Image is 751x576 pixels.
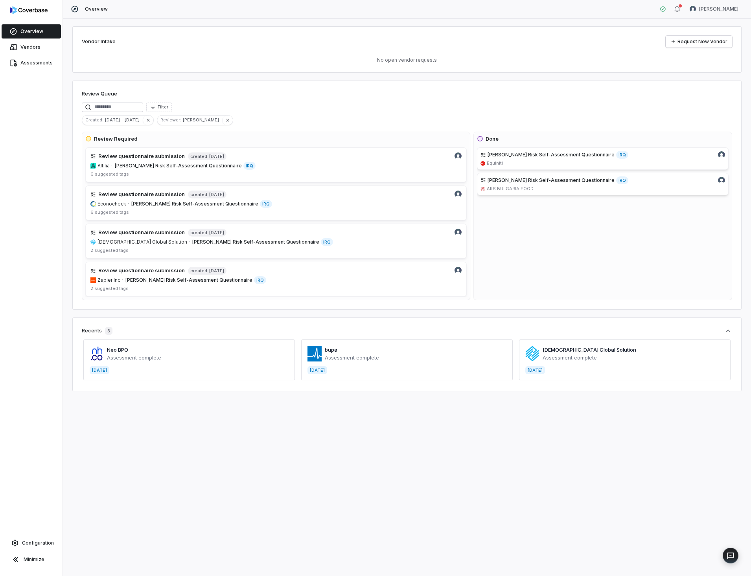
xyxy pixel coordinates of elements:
[254,276,266,284] span: IRQ
[2,24,61,39] a: Overview
[718,151,725,158] img: Verity Billson avatar
[85,147,467,182] a: Verity Billson avatarReview questionnaire submissioncreated[DATE]altilia.aiAltilia·[PERSON_NAME] ...
[90,286,129,291] span: 2 suggested tags
[20,60,53,66] span: Assessments
[107,347,128,353] a: Neo BPO
[98,277,120,283] span: Zapier Inc
[98,239,187,245] span: [DEMOGRAPHIC_DATA] Global Solution
[192,239,319,245] span: [PERSON_NAME] Risk Self-Assessment Questionnaire
[82,38,116,46] h2: Vendor Intake
[325,347,337,353] a: bupa
[666,36,732,48] a: Request New Vendor
[2,56,61,70] a: Assessments
[486,135,499,143] h3: Done
[209,191,224,198] span: [DATE]
[115,163,242,169] span: [PERSON_NAME] Risk Self-Assessment Questionnaire
[94,135,138,143] h3: Review Required
[82,327,112,335] div: Recents
[128,201,129,207] span: ·
[616,176,628,184] span: IRQ
[10,6,48,14] img: logo-D7KZi-bG.svg
[82,90,117,98] h1: Review Queue
[90,171,129,177] span: 6 suggested tags
[98,201,126,207] span: Econocheck
[98,267,185,275] h4: Review questionnaire submission
[455,152,462,160] img: Verity Billson avatar
[543,347,636,353] a: [DEMOGRAPHIC_DATA] Global Solution
[98,191,185,198] h4: Review questionnaire submission
[455,267,462,274] img: Verity Billson avatar
[190,230,207,236] span: created
[85,262,467,297] a: Verity Billson avatarReview questionnaire submissioncreated[DATE]zapier.comZapier Inc·[PERSON_NAM...
[685,3,743,15] button: Verity Billson avatar[PERSON_NAME]
[85,6,108,12] span: Overview
[131,201,258,207] span: [PERSON_NAME] Risk Self-Assessment Questionnaire
[487,186,534,192] span: ARS BULGARIA EOOD
[157,116,183,123] span: Reviewer :
[105,116,143,123] span: [DATE] - [DATE]
[98,229,185,237] h4: Review questionnaire submission
[85,224,467,259] a: Verity Billson avatarReview questionnaire submissioncreated[DATE]hgs.cx[DEMOGRAPHIC_DATA] Global ...
[3,536,59,550] a: Configuration
[3,552,59,567] button: Minimize
[82,327,732,335] button: Recents3
[321,238,333,246] span: IRQ
[189,239,190,245] span: ·
[98,163,110,169] span: Altilia
[20,44,40,50] span: Vendors
[125,277,252,283] span: [PERSON_NAME] Risk Self-Assessment Questionnaire
[690,6,696,12] img: Verity Billson avatar
[183,116,222,123] span: [PERSON_NAME]
[2,40,61,54] a: Vendors
[90,209,129,215] span: 6 suggested tags
[24,556,44,563] span: Minimize
[82,116,105,123] span: Created :
[209,153,224,160] span: [DATE]
[158,104,168,110] span: Filter
[488,152,615,158] span: [PERSON_NAME] Risk Self-Assessment Questionnaire
[477,173,729,195] a: [PERSON_NAME] Risk Self-Assessment QuestionnaireIRQVerity Billson avatararsbulgaria.com/enARS BUL...
[487,160,503,166] span: Equiniti
[82,57,732,63] p: No open vendor requests
[105,327,112,335] span: 3
[209,229,224,236] span: [DATE]
[455,229,462,236] img: Verity Billson avatar
[209,268,224,274] span: [DATE]
[146,103,172,112] button: Filter
[616,151,628,159] span: IRQ
[111,163,112,169] span: ·
[20,28,43,35] span: Overview
[260,200,272,208] span: IRQ
[477,147,729,170] a: [PERSON_NAME] Risk Self-Assessment QuestionnaireIRQVerity Billson avatarequiniti.comEquiniti
[98,152,185,160] h4: Review questionnaire submission
[190,268,207,274] span: created
[243,162,256,170] span: IRQ
[190,154,207,160] span: created
[718,177,725,184] img: Verity Billson avatar
[122,277,123,283] span: ·
[699,6,738,12] span: [PERSON_NAME]
[455,191,462,198] img: Verity Billson avatar
[85,185,467,220] a: Verity Billson avatarReview questionnaire submissioncreated[DATE]econocheck.comEconocheck·[PERSON...
[190,192,207,198] span: created
[90,248,129,253] span: 2 suggested tags
[22,540,54,546] span: Configuration
[488,177,615,183] span: [PERSON_NAME] Risk Self-Assessment Questionnaire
